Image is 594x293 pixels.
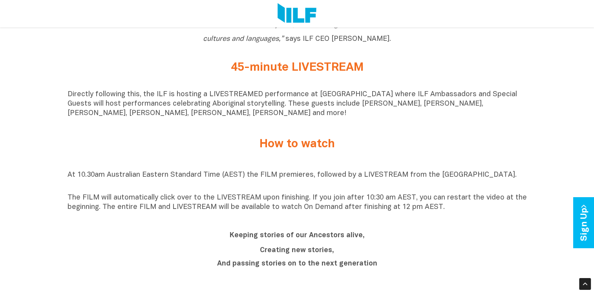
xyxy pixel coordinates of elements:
p: At 10.30am Australian Eastern Standard Time (AEST) the FILM premieres, followed by a LIVESTREAM f... [68,170,527,189]
img: Logo [278,3,316,24]
p: Directly following this, the ILF is hosting a LIVESTREAMED performance at [GEOGRAPHIC_DATA] where... [68,90,527,118]
b: And passing stories on to the next generation [217,260,377,267]
h2: 45-minute LIVESTREAM [150,61,444,74]
p: The FILM will automatically click over to the LIVESTREAM upon finishing. If you join after 10:30 ... [68,193,527,212]
b: Keeping stories of our Ancestors alive, [230,232,365,239]
div: Scroll Back to Top [579,278,591,290]
b: Creating new stories, [260,247,334,254]
h2: How to watch [150,138,444,151]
